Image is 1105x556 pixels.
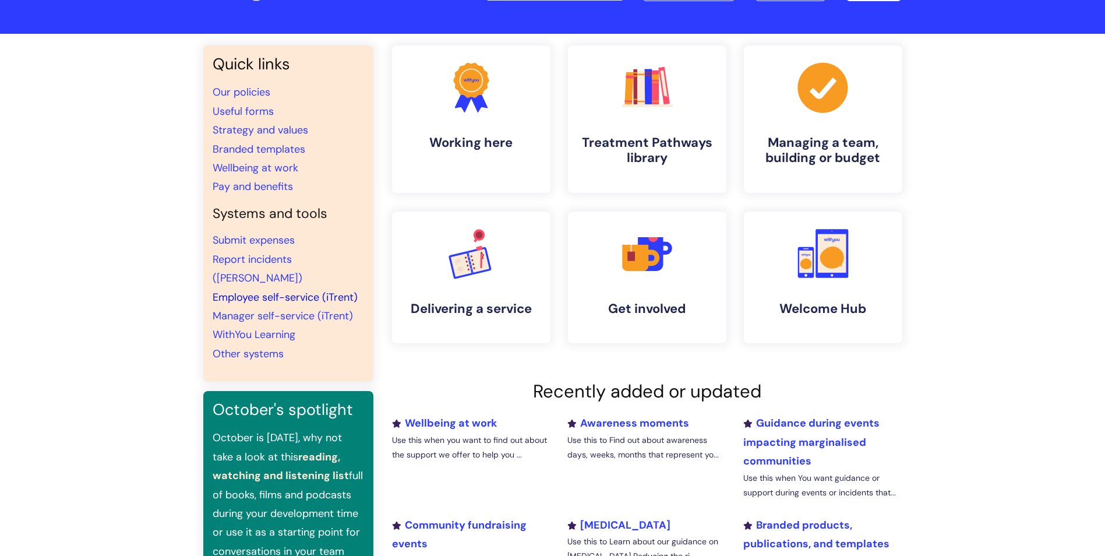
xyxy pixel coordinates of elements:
[392,433,550,462] p: Use this when you want to find out about the support we offer to help you ...
[577,135,717,166] h4: Treatment Pathways library
[744,45,902,193] a: Managing a team, building or budget
[213,252,302,285] a: Report incidents ([PERSON_NAME])
[213,85,270,99] a: Our policies
[213,142,305,156] a: Branded templates
[213,290,358,304] a: Employee self-service (iTrent)
[213,233,295,247] a: Submit expenses
[744,212,902,343] a: Welcome Hub
[392,212,550,343] a: Delivering a service
[213,55,364,73] h3: Quick links
[392,518,527,551] a: Community fundraising events
[568,212,726,343] a: Get involved
[401,135,541,150] h4: Working here
[743,471,902,500] p: Use this when You want guidance or support during events or incidents that...
[567,416,689,430] a: Awareness moments
[213,161,298,175] a: Wellbeing at work
[401,301,541,316] h4: Delivering a service
[392,381,902,402] h2: Recently added or updated
[213,347,284,361] a: Other systems
[213,309,353,323] a: Manager self-service (iTrent)
[743,518,889,551] a: Branded products, publications, and templates
[743,416,880,468] a: Guidance during events impacting marginalised communities
[392,45,550,193] a: Working here
[392,416,497,430] a: Wellbeing at work
[577,301,717,316] h4: Get involved
[568,45,726,193] a: Treatment Pathways library
[213,123,308,137] a: Strategy and values
[753,135,893,166] h4: Managing a team, building or budget
[567,433,726,462] p: Use this to Find out about awareness days, weeks, months that represent yo...
[213,180,293,193] a: Pay and benefits
[213,400,364,419] h3: October's spotlight
[567,518,670,532] a: [MEDICAL_DATA]
[753,301,893,316] h4: Welcome Hub
[213,104,274,118] a: Useful forms
[213,206,364,222] h4: Systems and tools
[213,328,295,342] a: WithYou Learning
